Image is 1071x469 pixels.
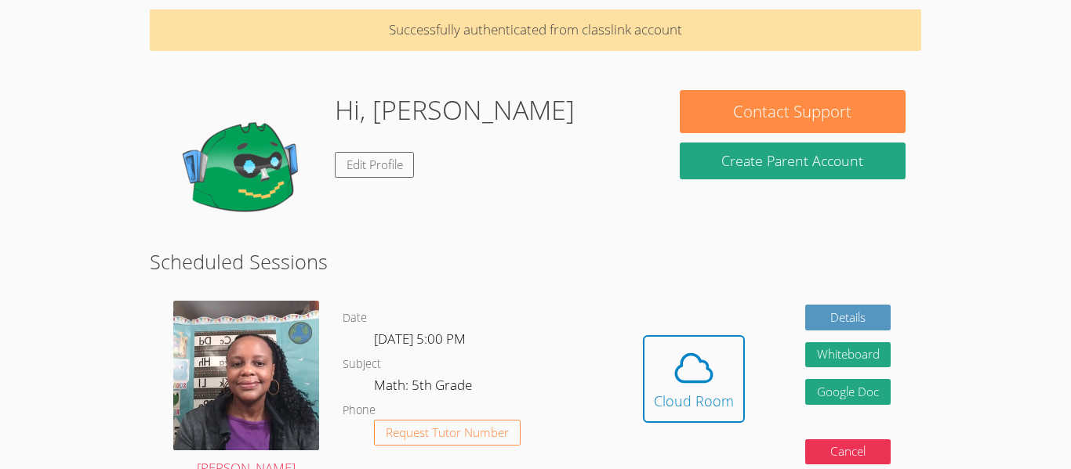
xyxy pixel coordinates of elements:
button: Create Parent Account [680,143,906,179]
a: Details [805,305,891,330]
h2: Scheduled Sessions [150,247,921,276]
p: Successfully authenticated from classlink account [150,9,921,51]
img: Selfie2.jpg [173,301,319,450]
dd: Math: 5th Grade [374,374,475,401]
button: Contact Support [680,90,906,133]
button: Whiteboard [805,342,891,368]
span: [DATE] 5:00 PM [374,330,466,348]
dt: Subject [343,355,381,374]
button: Cancel [805,439,891,465]
a: Google Doc [805,379,891,405]
button: Request Tutor Number [374,420,521,446]
div: Cloud Room [654,390,734,412]
span: Request Tutor Number [386,427,509,438]
dt: Date [343,308,367,328]
button: Cloud Room [643,335,745,423]
a: Edit Profile [335,152,415,178]
h1: Hi, [PERSON_NAME] [335,90,575,130]
img: default.png [165,90,322,247]
dt: Phone [343,401,376,420]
